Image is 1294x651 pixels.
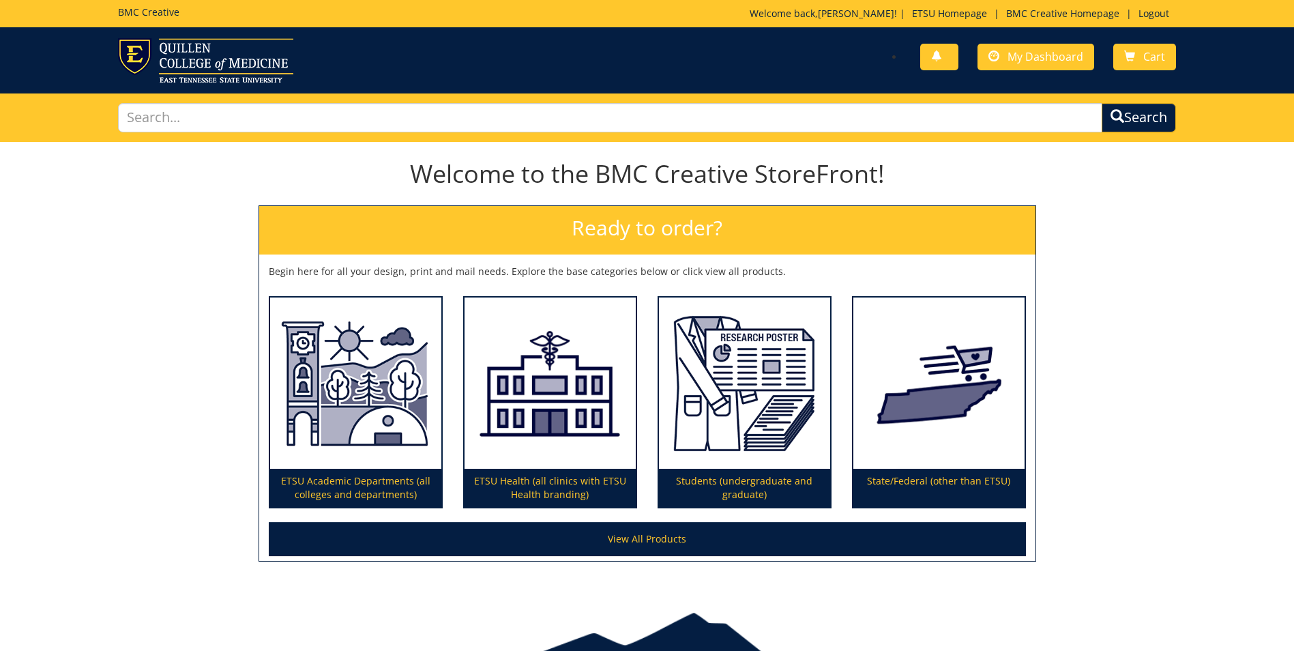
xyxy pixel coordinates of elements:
img: Students (undergraduate and graduate) [659,298,830,469]
a: Logout [1132,7,1176,20]
button: Search [1102,103,1176,132]
a: ETSU Academic Departments (all colleges and departments) [270,298,441,508]
a: [PERSON_NAME] [818,7,894,20]
a: Cart [1113,44,1176,70]
a: Students (undergraduate and graduate) [659,298,830,508]
h2: Ready to order? [259,206,1035,255]
img: ETSU logo [118,38,293,83]
a: ETSU Homepage [905,7,994,20]
h5: BMC Creative [118,7,179,17]
p: ETSU Academic Departments (all colleges and departments) [270,469,441,507]
a: My Dashboard [977,44,1094,70]
p: Begin here for all your design, print and mail needs. Explore the base categories below or click ... [269,265,1026,278]
img: State/Federal (other than ETSU) [853,298,1025,469]
p: ETSU Health (all clinics with ETSU Health branding) [465,469,636,507]
a: ETSU Health (all clinics with ETSU Health branding) [465,298,636,508]
a: State/Federal (other than ETSU) [853,298,1025,508]
p: Students (undergraduate and graduate) [659,469,830,507]
img: ETSU Health (all clinics with ETSU Health branding) [465,298,636,469]
input: Search... [118,103,1102,132]
a: View All Products [269,522,1026,556]
p: Welcome back, ! | | | [750,7,1176,20]
h1: Welcome to the BMC Creative StoreFront! [259,160,1036,188]
span: Cart [1143,49,1165,64]
p: State/Federal (other than ETSU) [853,469,1025,507]
a: BMC Creative Homepage [999,7,1126,20]
img: ETSU Academic Departments (all colleges and departments) [270,298,441,469]
span: My Dashboard [1008,49,1083,64]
